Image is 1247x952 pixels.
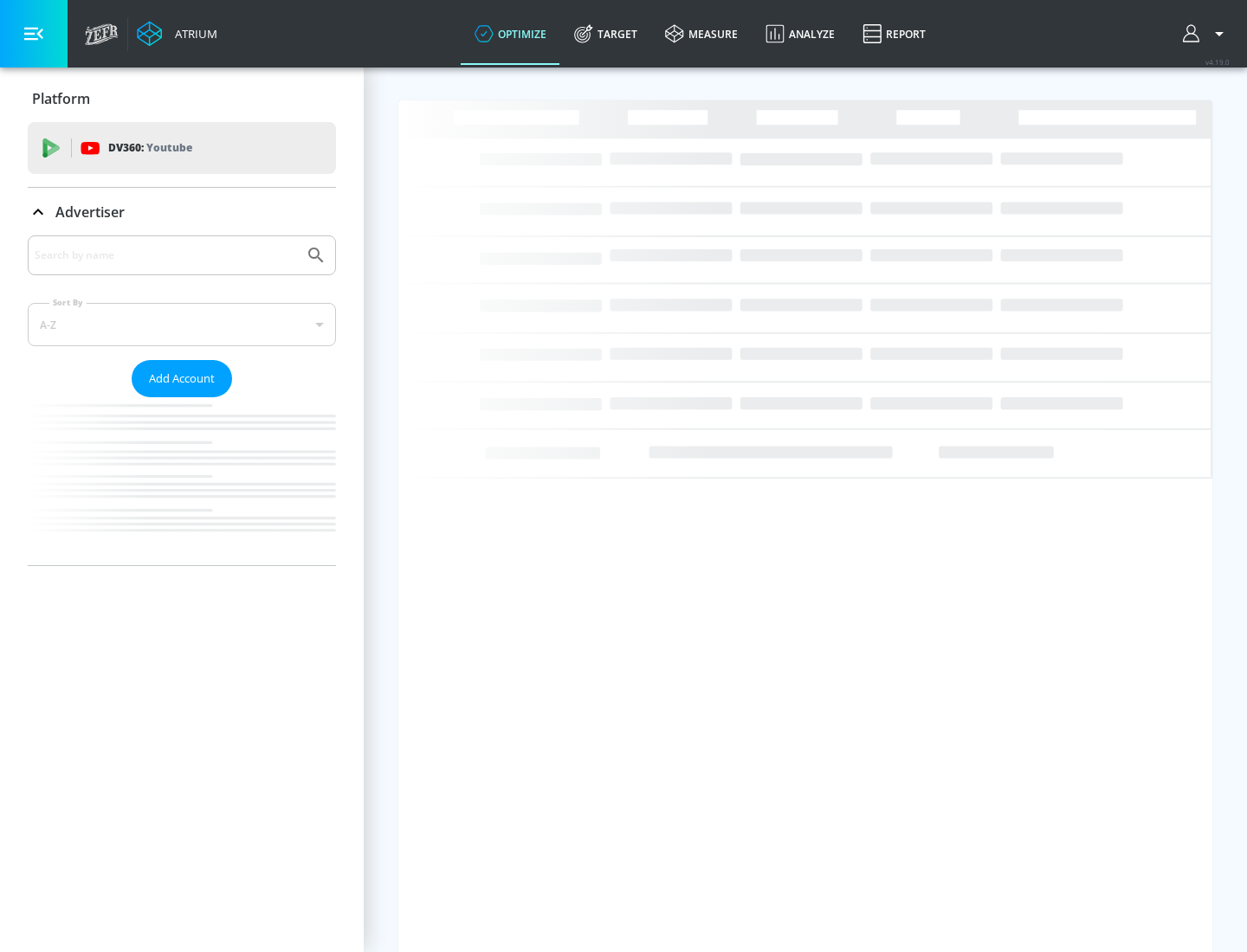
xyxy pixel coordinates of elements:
[28,74,336,123] div: Platform
[1205,57,1230,67] span: v 4.19.0
[849,3,940,65] a: Report
[168,26,217,42] div: Atrium
[28,188,336,236] div: Advertiser
[32,89,90,108] p: Platform
[28,235,336,565] div: Advertiser
[752,3,849,65] a: Analyze
[132,360,232,397] button: Add Account
[28,122,336,174] div: DV360: Youtube
[137,21,217,47] a: Atrium
[149,369,215,389] span: Add Account
[146,138,192,157] p: Youtube
[28,303,336,346] div: A-Z
[461,3,560,65] a: optimize
[55,203,125,222] p: Advertiser
[108,138,192,158] p: DV360:
[35,244,297,267] input: Search by name
[560,3,651,65] a: Target
[49,297,87,308] label: Sort By
[651,3,752,65] a: measure
[28,397,336,565] nav: list of Advertiser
